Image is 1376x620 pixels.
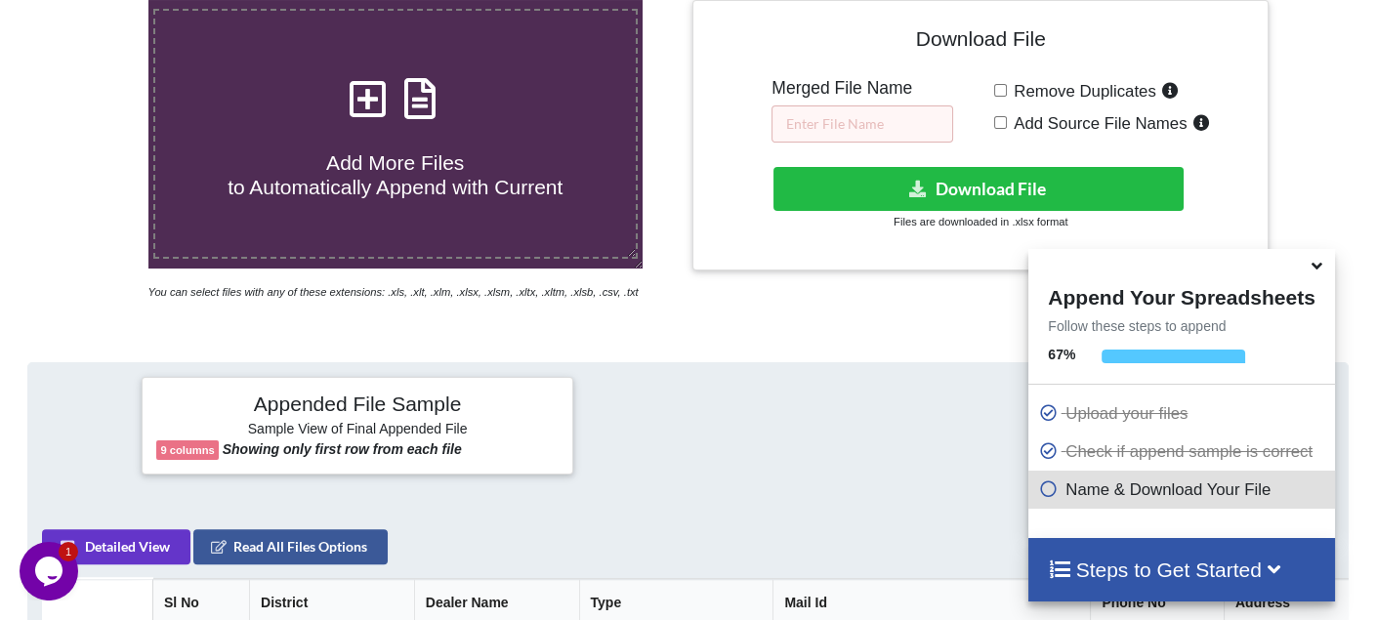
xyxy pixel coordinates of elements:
[771,78,953,99] h5: Merged File Name
[1028,316,1334,336] p: Follow these steps to append
[1048,558,1314,582] h4: Steps to Get Started
[1038,401,1329,426] p: Upload your files
[1007,114,1187,133] span: Add Source File Names
[894,216,1067,227] small: Files are downloaded in .xlsx format
[228,151,563,198] span: Add More Files to Automatically Append with Current
[160,444,214,456] b: 9 columns
[771,105,953,143] input: Enter File Name
[1007,82,1156,101] span: Remove Duplicates
[773,167,1184,211] button: Download File
[193,530,388,565] button: Read All Files Options
[156,421,558,440] h6: Sample View of Final Appended File
[156,392,558,419] h4: Appended File Sample
[148,286,639,298] i: You can select files with any of these extensions: .xls, .xlt, .xlm, .xlsx, .xlsm, .xltx, .xltm, ...
[223,441,462,457] b: Showing only first row from each file
[42,530,190,565] button: Detailed View
[1048,347,1075,362] b: 67 %
[20,542,82,600] iframe: chat widget
[1038,439,1329,464] p: Check if append sample is correct
[707,15,1254,70] h4: Download File
[1038,477,1329,502] p: Name & Download Your File
[1028,280,1334,310] h4: Append Your Spreadsheets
